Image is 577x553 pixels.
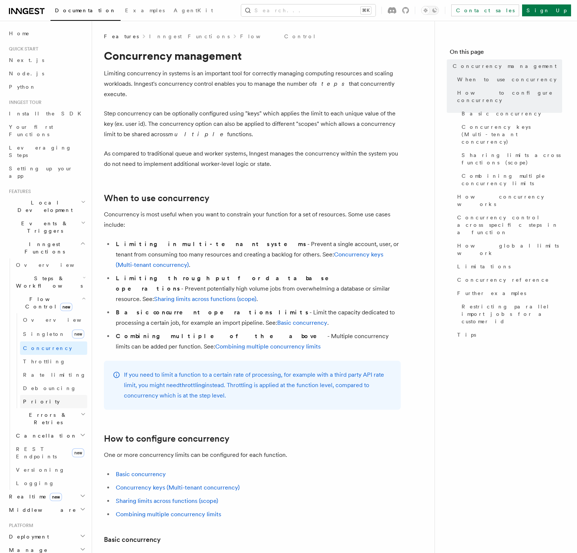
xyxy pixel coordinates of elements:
[453,62,557,70] span: Concurrency management
[451,4,519,16] a: Contact sales
[454,239,562,260] a: How global limits work
[454,86,562,107] a: How to configure concurrency
[454,73,562,86] a: When to use concurrency
[72,330,84,338] span: new
[6,238,87,258] button: Inngest Functions
[16,467,65,473] span: Versioning
[13,292,87,313] button: Flow Controlnew
[454,211,562,239] a: Concurrency control across specific steps in a function
[104,534,161,545] a: Basic concurrency
[13,429,87,442] button: Cancellation
[116,240,307,248] strong: Limiting in multi-tenant systems
[6,99,42,105] span: Inngest tour
[13,411,81,426] span: Errors & Retries
[20,395,87,408] a: Priority
[6,217,87,238] button: Events & Triggers
[450,59,562,73] a: Concurrency management
[116,333,327,340] strong: Combining multiple of the above
[6,53,87,67] a: Next.js
[462,123,562,145] span: Concurrency keys (Multi-tenant concurrency)
[13,442,87,463] a: REST Endpointsnew
[462,151,562,166] span: Sharing limits across functions (scope)
[124,370,392,401] p: If you need to limit a function to a certain rate of processing, for example with a third party A...
[6,27,87,40] a: Home
[459,120,562,148] a: Concurrency keys (Multi-tenant concurrency)
[450,48,562,59] h4: On this page
[9,124,53,137] span: Your first Functions
[457,193,562,208] span: How concurrency works
[16,446,57,459] span: REST Endpoints
[23,345,72,351] span: Concurrency
[6,120,87,141] a: Your first Functions
[116,471,166,478] a: Basic concurrency
[125,7,165,13] span: Examples
[215,343,321,350] a: Combining multiple concurrency limits
[6,503,87,517] button: Middleware
[459,300,562,328] a: Restricting parallel import jobs for a customer id
[9,30,30,37] span: Home
[277,319,327,326] a: Basic concurrency
[13,477,87,490] a: Logging
[6,220,81,235] span: Events & Triggers
[168,131,227,138] em: multiple
[174,7,213,13] span: AgentKit
[314,80,349,87] em: steps
[421,6,439,15] button: Toggle dark mode
[6,46,38,52] span: Quick start
[55,7,116,13] span: Documentation
[116,497,218,504] a: Sharing limits across functions (scope)
[6,490,87,503] button: Realtimenew
[20,382,87,395] a: Debouncing
[457,263,511,270] span: Limitations
[361,7,371,14] kbd: ⌘K
[457,214,562,236] span: Concurrency control across specific steps in a function
[149,33,230,40] a: Inngest Functions
[23,385,76,391] span: Debouncing
[9,111,86,117] span: Install the SDK
[6,533,49,540] span: Deployment
[457,76,557,83] span: When to use concurrency
[462,303,562,325] span: Restricting parallel import jobs for a customer id
[13,272,87,292] button: Steps & Workflows
[522,4,571,16] a: Sign Up
[457,331,476,338] span: Tips
[13,313,87,408] div: Flow Controlnew
[116,275,339,292] strong: Limiting throughput for database operations
[454,328,562,341] a: Tips
[13,275,83,289] span: Steps & Workflows
[104,450,401,460] p: One or more concurrency limits can be configured for each function.
[20,327,87,341] a: Singletonnew
[20,355,87,368] a: Throttling
[13,408,87,429] button: Errors & Retries
[104,433,229,444] a: How to configure concurrency
[6,141,87,162] a: Leveraging Steps
[72,448,84,457] span: new
[116,511,221,518] a: Combining multiple concurrency limits
[240,33,316,40] a: Flow Control
[180,382,205,389] a: throttling
[6,80,87,94] a: Python
[6,67,87,80] a: Node.js
[6,189,31,194] span: Features
[6,530,87,543] button: Deployment
[462,110,541,117] span: Basic concurrency
[104,108,401,140] p: Step concurrency can be optionally configured using "keys" which applies the limit to each unique...
[457,289,526,297] span: Further examples
[116,484,240,491] a: Concurrency keys (Multi-tenant concurrency)
[114,331,401,352] li: - Multiple concurrency limits can be added per function. See:
[13,295,82,310] span: Flow Control
[23,317,99,323] span: Overview
[23,359,66,364] span: Throttling
[459,148,562,169] a: Sharing limits across functions (scope)
[6,240,80,255] span: Inngest Functions
[457,89,562,104] span: How to configure concurrency
[169,2,217,20] a: AgentKit
[6,506,76,514] span: Middleware
[6,523,33,529] span: Platform
[104,209,401,230] p: Concurrency is most useful when you want to constrain your function for a set of resources. Some ...
[462,172,562,187] span: Combining multiple concurrency limits
[13,432,77,439] span: Cancellation
[16,480,55,486] span: Logging
[104,68,401,99] p: Limiting concurrency in systems is an important tool for correctly managing computing resources a...
[9,57,44,63] span: Next.js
